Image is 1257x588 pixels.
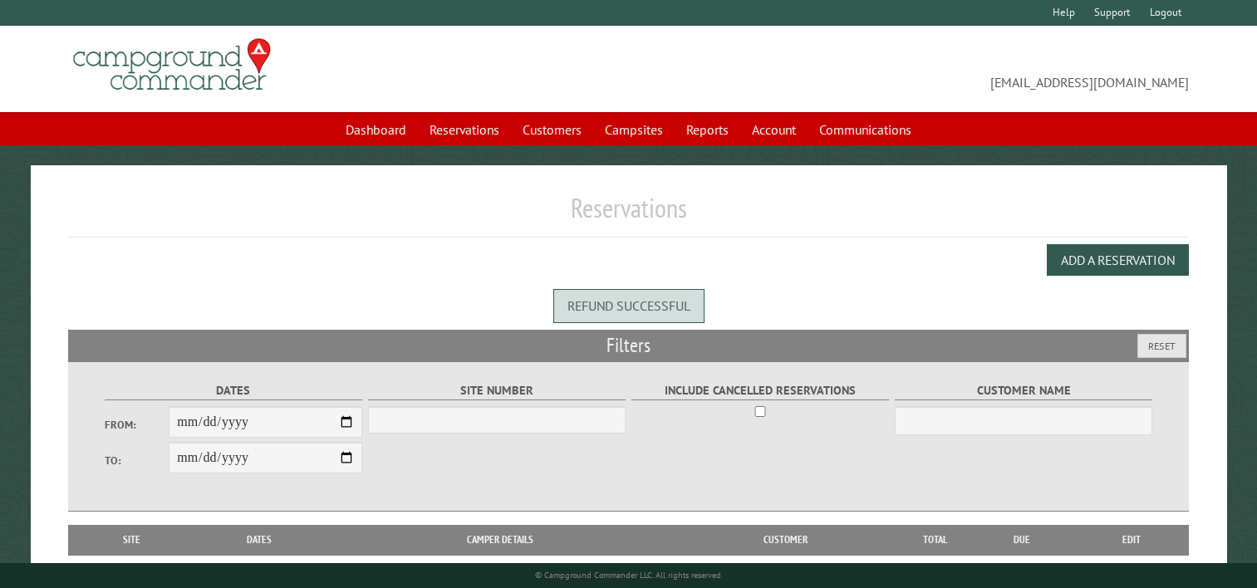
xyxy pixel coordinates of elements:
a: Reports [676,114,739,145]
a: Communications [809,114,921,145]
h1: Reservations [68,192,1189,238]
div: Refund successful [553,289,705,322]
button: Reset [1137,334,1186,358]
label: Site Number [368,381,626,400]
th: Due [969,525,1075,555]
th: Customer [669,525,902,555]
label: Customer Name [895,381,1153,400]
label: To: [105,453,169,468]
th: Dates [187,525,331,555]
h2: Filters [68,330,1189,361]
a: Account [742,114,806,145]
img: Campground Commander [68,32,276,97]
a: Reservations [420,114,509,145]
label: Include Cancelled Reservations [631,381,890,400]
span: [EMAIL_ADDRESS][DOMAIN_NAME] [629,46,1190,92]
small: © Campground Commander LLC. All rights reserved. [535,570,723,581]
a: Campsites [595,114,673,145]
label: Dates [105,381,363,400]
th: Camper Details [331,525,669,555]
th: Edit [1075,525,1189,555]
th: Total [902,525,969,555]
label: From: [105,417,169,433]
button: Add a Reservation [1047,244,1189,276]
a: Dashboard [336,114,416,145]
th: Site [76,525,187,555]
a: Customers [513,114,592,145]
